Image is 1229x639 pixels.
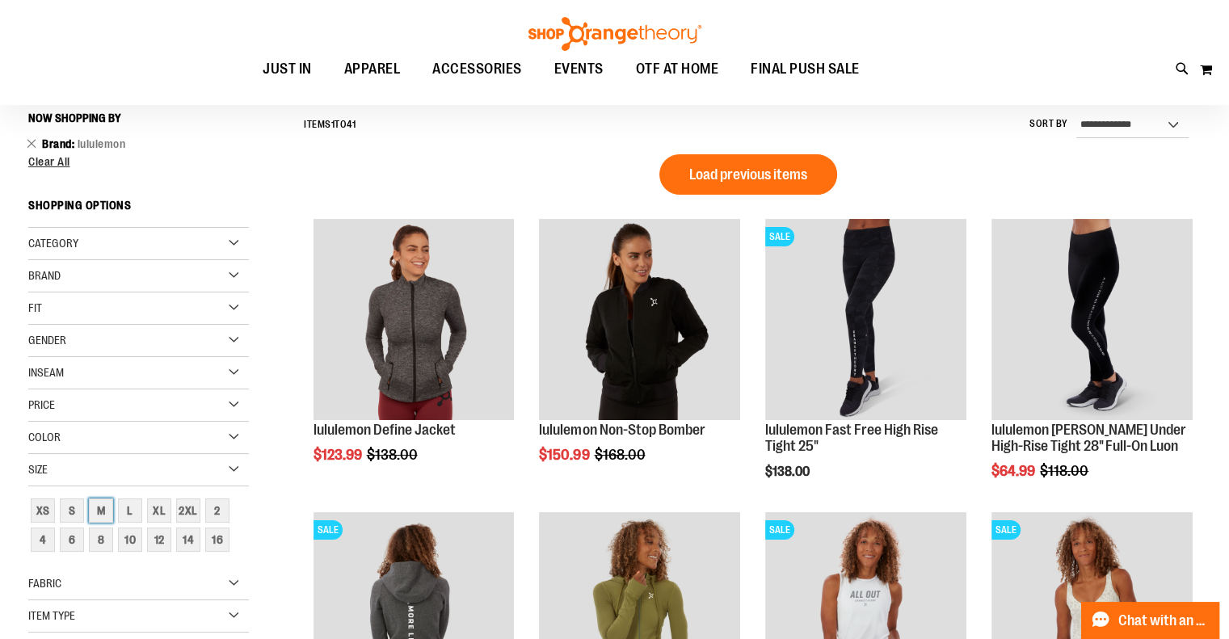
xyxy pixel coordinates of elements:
span: Fit [28,301,42,314]
span: Brand [42,137,78,150]
a: 2 [203,496,232,525]
img: product image for 1529891 [314,219,515,420]
div: M [89,498,113,523]
a: 4 [28,525,57,554]
div: 10 [118,528,142,552]
span: Price [28,398,55,411]
span: $123.99 [314,447,364,463]
a: M [86,496,116,525]
span: $64.99 [991,463,1037,479]
a: ACCESSORIES [416,51,538,88]
span: lululemon [78,137,126,150]
a: 6 [57,525,86,554]
a: lululemon [PERSON_NAME] Under High-Rise Tight 28" Full-On Luon [991,422,1186,454]
a: XS [28,496,57,525]
span: Clear All [28,155,70,168]
a: lululemon Fast Free High Rise Tight 25" [765,422,938,454]
a: Clear All [28,156,249,167]
span: Inseam [28,366,64,379]
span: OTF AT HOME [636,51,719,87]
a: 16 [203,525,232,554]
a: 12 [145,525,174,554]
a: EVENTS [538,51,620,88]
span: APPAREL [344,51,401,87]
span: SALE [765,520,794,540]
div: 2 [205,498,229,523]
span: $138.00 [765,465,812,479]
img: Shop Orangetheory [526,17,704,51]
div: 4 [31,528,55,552]
a: 10 [116,525,145,554]
span: Category [28,237,78,250]
a: Product image for lululemon Non-Stop Bomber [539,219,740,422]
a: product image for 1529891 [314,219,515,422]
span: $138.00 [367,447,420,463]
a: JUST IN [246,51,328,88]
a: L [116,496,145,525]
span: Size [28,463,48,476]
strong: Shopping Options [28,191,249,228]
span: Load previous items [689,166,807,183]
a: APPAREL [328,51,417,88]
span: Chat with an Expert [1118,613,1210,628]
a: FINAL PUSH SALE [734,51,876,87]
span: $150.99 [539,447,591,463]
div: product [983,211,1201,519]
span: Item Type [28,609,75,622]
a: Product image for lululemon Fast Free High Rise Tight 25"SALE [765,219,966,422]
span: $118.00 [1040,463,1091,479]
a: lululemon Define Jacket [314,422,456,438]
button: Now Shopping by [28,104,129,132]
span: ACCESSORIES [432,51,522,87]
label: Sort By [1029,117,1068,131]
div: product [531,211,748,504]
img: Product image for lululemon Non-Stop Bomber [539,219,740,420]
div: L [118,498,142,523]
div: product [757,211,974,519]
span: SALE [765,227,794,246]
div: 6 [60,528,84,552]
button: Load previous items [659,154,837,195]
div: XS [31,498,55,523]
div: S [60,498,84,523]
a: 8 [86,525,116,554]
div: 16 [205,528,229,552]
span: 41 [347,119,356,130]
h2: Items to [304,112,356,137]
span: 1 [331,119,335,130]
a: S [57,496,86,525]
span: SALE [991,520,1021,540]
img: Product image for lululemon Wunder Under High-Rise Tight 28" Full-On Luon [991,219,1193,420]
a: Product image for lululemon Wunder Under High-Rise Tight 28" Full-On Luon [991,219,1193,422]
img: Product image for lululemon Fast Free High Rise Tight 25" [765,219,966,420]
div: XL [147,498,171,523]
a: XL [145,496,174,525]
a: 2XL [174,496,203,525]
span: FINAL PUSH SALE [751,51,860,87]
div: product [305,211,523,504]
span: SALE [314,520,343,540]
span: Gender [28,334,66,347]
span: JUST IN [263,51,312,87]
button: Chat with an Expert [1081,602,1220,639]
a: OTF AT HOME [620,51,735,88]
a: 14 [174,525,203,554]
span: Color [28,431,61,444]
div: 2XL [176,498,200,523]
div: 8 [89,528,113,552]
a: lululemon Non-Stop Bomber [539,422,705,438]
div: 12 [147,528,171,552]
span: EVENTS [554,51,604,87]
div: 14 [176,528,200,552]
span: Brand [28,269,61,282]
span: $168.00 [594,447,647,463]
span: Fabric [28,577,61,590]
